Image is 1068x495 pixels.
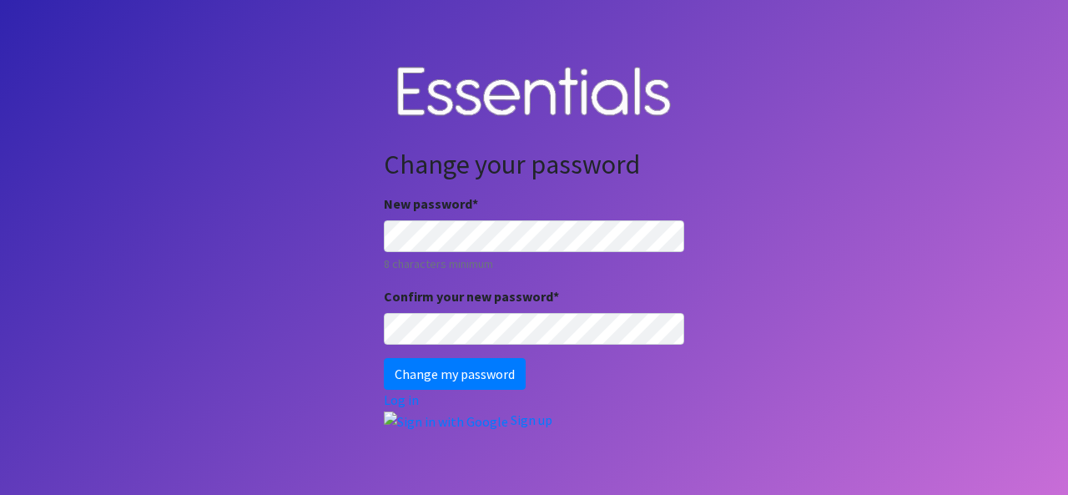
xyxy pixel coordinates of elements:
a: Sign up [511,412,552,428]
h2: Change your password [384,149,684,180]
img: Human Essentials [384,50,684,136]
input: Change my password [384,358,526,390]
small: 8 characters minimum [384,255,684,273]
label: New password [384,194,478,214]
img: Sign in with Google [384,412,508,432]
label: Confirm your new password [384,286,559,306]
abbr: required [472,195,478,212]
abbr: required [553,288,559,305]
a: Log in [384,391,419,408]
